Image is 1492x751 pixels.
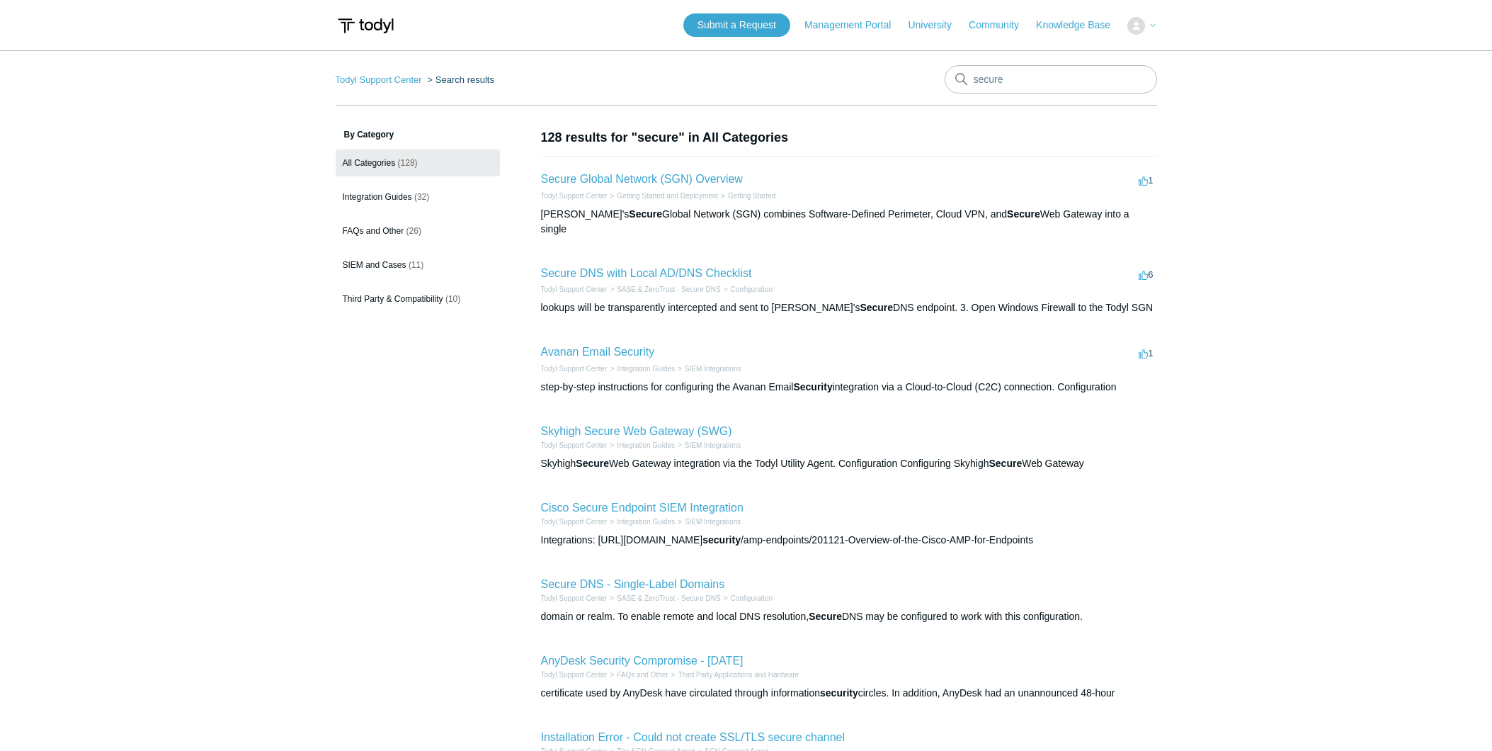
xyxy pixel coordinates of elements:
[1139,348,1153,358] span: 1
[629,208,662,220] em: Secure
[336,218,500,244] a: FAQs and Other (26)
[541,192,608,200] a: Todyl Support Center
[541,593,608,604] li: Todyl Support Center
[343,192,412,202] span: Integration Guides
[809,611,842,622] em: Secure
[541,173,743,185] a: Secure Global Network (SGN) Overview
[541,594,608,602] a: Todyl Support Center
[675,516,741,527] li: SIEM Integrations
[617,441,675,449] a: Integration Guides
[541,533,1157,548] div: Integrations: [URL][DOMAIN_NAME] /amp-endpoints/201121-Overview-of-the-Cisco-AMP-for-Endpoints
[406,226,421,236] span: (26)
[541,128,1157,147] h1: 128 results for "secure" in All Categories
[541,441,608,449] a: Todyl Support Center
[617,365,675,373] a: Integration Guides
[343,226,404,236] span: FAQs and Other
[541,207,1157,237] div: [PERSON_NAME]'s Global Network (SGN) combines Software-Defined Perimeter, Cloud VPN, and Web Gate...
[678,671,799,679] a: Third Party Applications and Hardware
[617,671,668,679] a: FAQs and Other
[541,440,608,451] li: Todyl Support Center
[541,686,1157,701] div: certificate used by AnyDesk have circulated through information circles. In addition, AnyDesk had...
[730,286,772,293] a: Configuration
[617,594,720,602] a: SASE & ZeroTrust - Secure DNS
[675,363,741,374] li: SIEM Integrations
[1007,208,1040,220] em: Secure
[343,260,406,270] span: SIEM and Cases
[541,363,608,374] li: Todyl Support Center
[336,13,396,39] img: Todyl Support Center Help Center home page
[607,363,675,374] li: Integration Guides
[541,655,744,667] a: AnyDesk Security Compromise - [DATE]
[541,425,732,437] a: Skyhigh Secure Web Gateway (SWG)
[617,518,675,526] a: Integration Guides
[336,128,500,141] h3: By Category
[541,502,744,514] a: Cisco Secure Endpoint SIEM Integration
[336,74,425,85] li: Todyl Support Center
[730,594,772,602] a: Configuration
[541,300,1157,315] div: lookups will be transparently intercepted and sent to [PERSON_NAME]'s DNS endpoint. 3. Open Windo...
[683,13,790,37] a: Submit a Request
[793,381,832,393] em: Security
[607,670,668,680] li: FAQs and Other
[336,286,500,312] a: Third Party & Compatibility (10)
[398,158,418,168] span: (128)
[541,671,608,679] a: Todyl Support Center
[336,74,422,85] a: Todyl Support Center
[607,284,720,295] li: SASE & ZeroTrust - Secure DNS
[541,267,752,279] a: Secure DNS with Local AD/DNS Checklist
[718,191,775,201] li: Getting Started
[424,74,494,85] li: Search results
[336,252,500,278] a: SIEM and Cases (11)
[541,284,608,295] li: Todyl Support Center
[820,687,858,699] em: security
[617,192,718,200] a: Getting Started and Deployment
[336,149,500,176] a: All Categories (128)
[860,302,893,313] em: Secure
[336,183,500,210] a: Integration Guides (32)
[607,516,675,527] li: Integration Guides
[541,518,608,526] a: Todyl Support Center
[989,458,1022,469] em: Secure
[721,593,773,604] li: Configuration
[409,260,423,270] span: (11)
[908,18,965,33] a: University
[668,670,799,680] li: Third Party Applications and Hardware
[1139,175,1153,186] span: 1
[576,458,609,469] em: Secure
[1139,269,1153,280] span: 6
[541,578,725,590] a: Secure DNS - Single-Label Domains
[541,516,608,527] li: Todyl Support Center
[541,731,845,743] a: Installation Error - Could not create SSL/TLS secure channel
[728,192,775,200] a: Getting Started
[541,456,1157,471] div: Skyhigh Web Gateway integration via the Todyl Utility Agent. Configuration Configuring Skyhigh We...
[414,192,429,202] span: (32)
[945,65,1157,94] input: Search
[607,593,720,604] li: SASE & ZeroTrust - Secure DNS
[1036,18,1124,33] a: Knowledge Base
[804,18,905,33] a: Management Portal
[721,284,773,295] li: Configuration
[541,609,1157,624] div: domain or realm. To enable remote and local DNS resolution, DNS may be configured to work with th...
[617,286,720,293] a: SASE & ZeroTrust - Secure DNS
[541,670,608,680] li: Todyl Support Center
[343,158,396,168] span: All Categories
[607,191,718,201] li: Getting Started and Deployment
[685,441,741,449] a: SIEM Integrations
[675,440,741,451] li: SIEM Integrations
[702,534,741,546] em: security
[685,518,741,526] a: SIEM Integrations
[607,440,675,451] li: Integration Guides
[445,294,460,304] span: (10)
[969,18,1033,33] a: Community
[541,286,608,293] a: Todyl Support Center
[541,346,655,358] a: Avanan Email Security
[541,191,608,201] li: Todyl Support Center
[541,365,608,373] a: Todyl Support Center
[541,380,1157,395] div: step-by-step instructions for configuring the Avanan Email integration via a Cloud-to-Cloud (C2C)...
[343,294,443,304] span: Third Party & Compatibility
[685,365,741,373] a: SIEM Integrations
